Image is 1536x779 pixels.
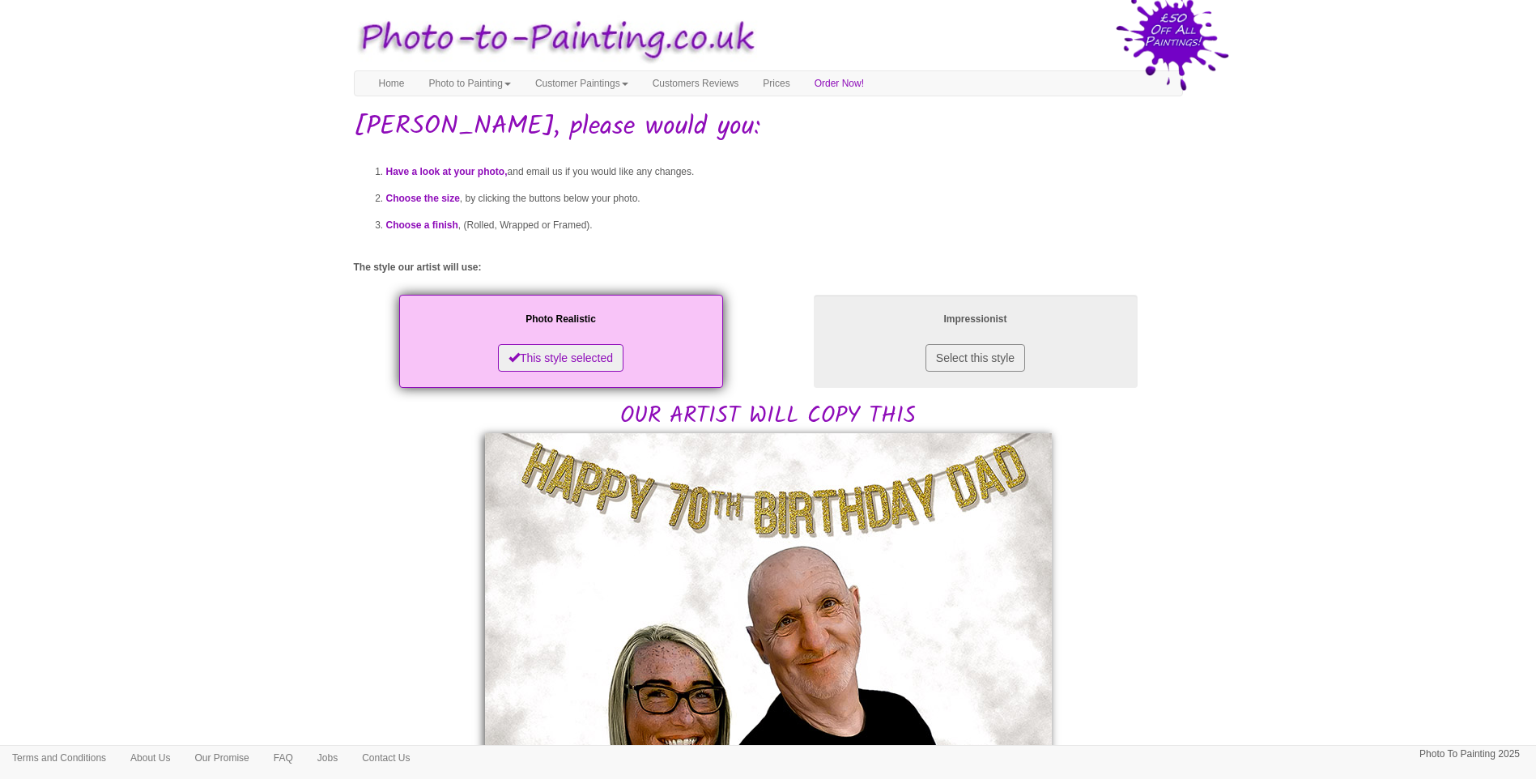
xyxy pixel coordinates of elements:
[802,71,876,96] a: Order Now!
[386,193,460,204] span: Choose the size
[523,71,640,96] a: Customer Paintings
[1419,746,1520,763] p: Photo To Painting 2025
[386,166,508,177] span: Have a look at your photo,
[354,113,1183,141] h1: [PERSON_NAME], please would you:
[350,746,422,770] a: Contact Us
[367,71,417,96] a: Home
[262,746,305,770] a: FAQ
[386,185,1183,212] li: , by clicking the buttons below your photo.
[498,344,623,372] button: This style selected
[751,71,802,96] a: Prices
[354,261,482,275] label: The style our artist will use:
[346,8,760,70] img: Photo to Painting
[415,311,707,328] p: Photo Realistic
[305,746,350,770] a: Jobs
[182,746,261,770] a: Our Promise
[830,311,1121,328] p: Impressionist
[386,212,1183,239] li: , (Rolled, Wrapped or Framed).
[925,344,1025,372] button: Select this style
[386,219,458,231] span: Choose a finish
[640,71,751,96] a: Customers Reviews
[354,291,1183,429] h2: OUR ARTIST WILL COPY THIS
[118,746,182,770] a: About Us
[386,159,1183,185] li: and email us if you would like any changes.
[417,71,523,96] a: Photo to Painting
